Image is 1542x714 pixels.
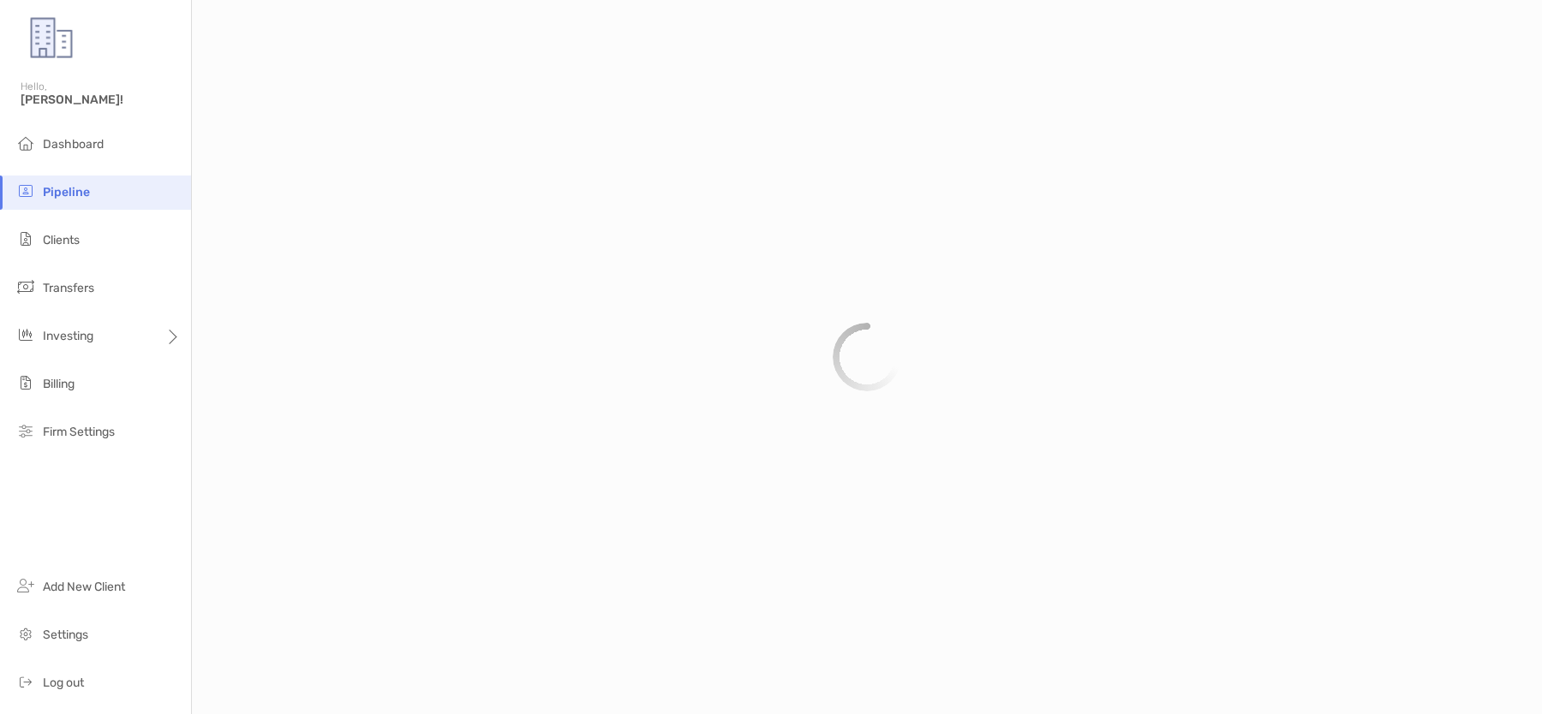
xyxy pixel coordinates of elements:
[15,133,36,153] img: dashboard icon
[43,377,75,391] span: Billing
[43,137,104,152] span: Dashboard
[43,580,125,594] span: Add New Client
[15,324,36,345] img: investing icon
[43,185,90,199] span: Pipeline
[21,7,82,68] img: Zoe Logo
[43,675,84,690] span: Log out
[15,229,36,249] img: clients icon
[43,329,93,343] span: Investing
[15,372,36,393] img: billing icon
[15,575,36,596] img: add_new_client icon
[15,277,36,297] img: transfers icon
[15,671,36,692] img: logout icon
[43,628,88,642] span: Settings
[15,623,36,644] img: settings icon
[43,233,80,247] span: Clients
[43,425,115,439] span: Firm Settings
[43,281,94,295] span: Transfers
[15,181,36,201] img: pipeline icon
[21,92,181,107] span: [PERSON_NAME]!
[15,420,36,441] img: firm-settings icon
